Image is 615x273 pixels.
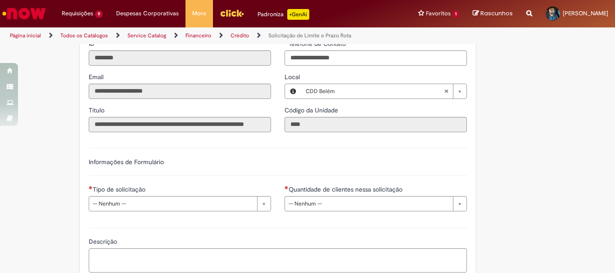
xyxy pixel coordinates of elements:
span: -- Nenhum -- [289,197,448,211]
img: ServiceNow [1,4,47,22]
a: Todos os Catálogos [60,32,108,39]
img: click_logo_yellow_360x200.png [220,6,244,20]
span: Favoritos [426,9,451,18]
ul: Trilhas de página [7,27,403,44]
span: CDD Belém [306,84,444,98]
label: Informações de Formulário [89,158,164,166]
span: 1 [452,10,459,18]
input: Código da Unidade [285,117,467,132]
span: Rascunhos [480,9,513,18]
span: Obrigatório Preenchido [285,40,289,44]
span: Descrição [89,237,119,246]
span: Requisições [62,9,93,18]
button: Local, Visualizar este registro CDD Belém [285,84,301,98]
span: Local [285,73,302,81]
span: Necessários [89,186,93,189]
span: Somente leitura - Código da Unidade [285,106,340,114]
span: Somente leitura - Email [89,73,105,81]
span: Somente leitura - ID [89,40,96,48]
label: Somente leitura - ID [89,39,96,48]
span: Tipo de solicitação [93,185,147,193]
input: Email [89,84,271,99]
div: Padroniza [258,9,309,20]
a: Rascunhos [473,9,513,18]
span: [PERSON_NAME] [563,9,608,17]
label: Somente leitura - Título [89,106,106,115]
span: Necessários [285,186,289,189]
input: Telefone de Contato [285,50,467,66]
a: Service Catalog [127,32,166,39]
a: Financeiro [185,32,211,39]
input: ID [89,50,271,66]
a: Página inicial [10,32,41,39]
span: Somente leitura - Título [89,106,106,114]
a: CDD BelémLimpar campo Local [301,84,466,98]
span: More [192,9,206,18]
abbr: Limpar campo Local [439,84,453,98]
textarea: Descrição [89,248,467,273]
a: Solicitação de Limite e Prazo Rota [268,32,351,39]
label: Somente leitura - Email [89,72,105,81]
span: Telefone de Contato [289,40,348,48]
span: Quantidade de clientes nessa solicitação [289,185,404,193]
p: +GenAi [287,9,309,20]
span: 9 [95,10,103,18]
label: Somente leitura - Código da Unidade [285,106,340,115]
input: Título [89,117,271,132]
span: Despesas Corporativas [116,9,179,18]
a: Crédito [231,32,249,39]
span: -- Nenhum -- [93,197,253,211]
